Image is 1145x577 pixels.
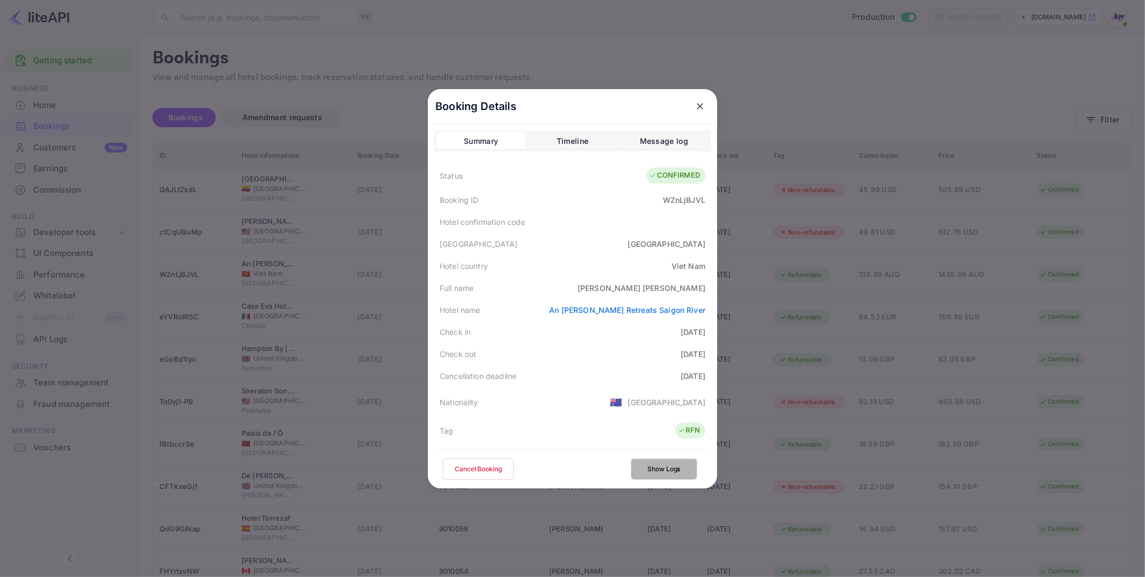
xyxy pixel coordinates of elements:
div: [DATE] [681,326,705,338]
div: [GEOGRAPHIC_DATA] [440,238,518,250]
div: Cancellation deadline [440,370,516,382]
div: Full name [440,282,473,294]
div: CONFIRMED [649,170,700,181]
div: [GEOGRAPHIC_DATA] [628,238,705,250]
span: United States [610,392,622,412]
div: Hotel confirmation code [440,216,525,228]
button: Cancel Booking [443,458,514,480]
div: Hotel country [440,260,488,272]
div: Booking ID [440,194,479,206]
div: [PERSON_NAME] [PERSON_NAME] [578,282,705,294]
div: Nationality [440,397,478,408]
div: Hotel name [440,304,480,316]
button: Summary [436,133,526,150]
div: [GEOGRAPHIC_DATA] [628,397,705,408]
div: Summary [464,135,498,148]
div: Viet Nam [672,260,705,272]
div: RFN [678,425,700,436]
button: close [690,97,710,116]
div: Check in [440,326,471,338]
button: Timeline [528,133,617,150]
div: [DATE] [681,370,705,382]
div: [DATE] [681,348,705,360]
button: Show Logs [631,458,697,480]
p: Booking Details [435,98,516,114]
div: Message log [640,135,688,148]
div: Status [440,170,463,181]
div: Check out [440,348,476,360]
div: Timeline [557,135,588,148]
div: WZnLjBJVL [663,194,705,206]
a: An [PERSON_NAME] Retreats Saigon River [549,305,705,315]
button: Message log [619,133,709,150]
div: Tag [440,425,453,436]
